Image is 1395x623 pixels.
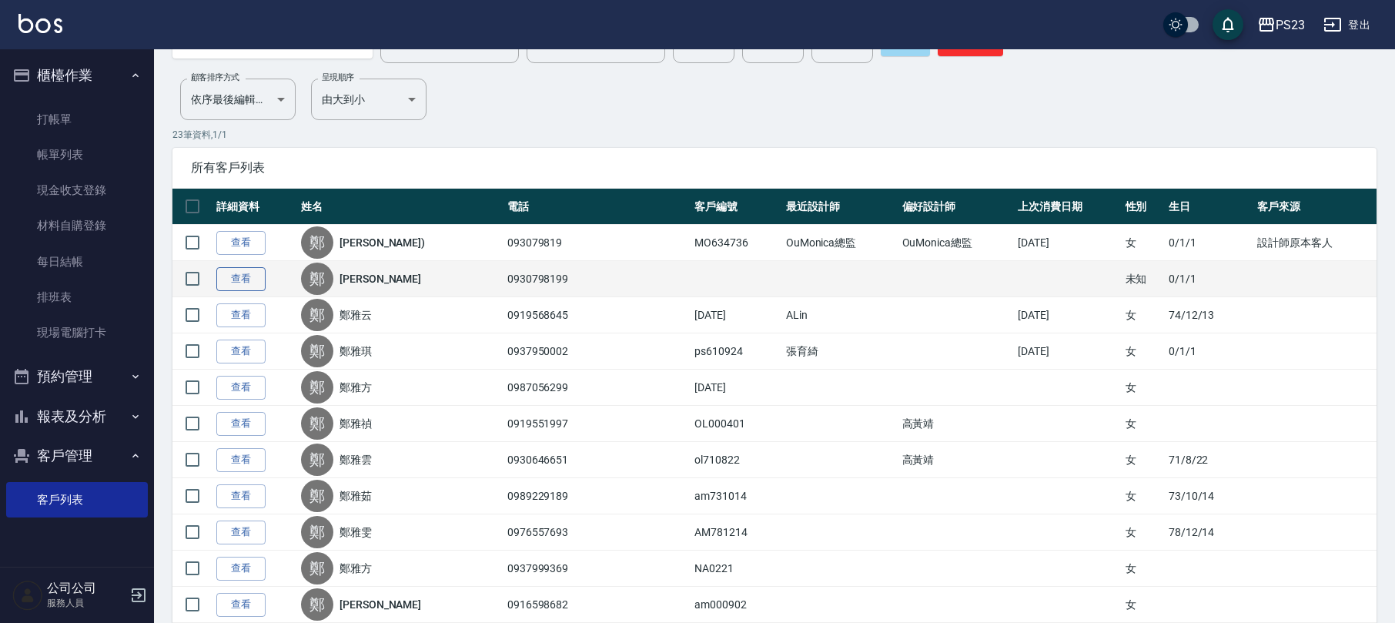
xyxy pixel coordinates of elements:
a: 查看 [216,376,266,400]
p: 服務人員 [47,596,125,610]
td: MO634736 [691,225,781,261]
td: OL000401 [691,406,781,442]
td: 0919568645 [503,297,691,333]
td: [DATE] [1014,333,1121,370]
td: 0976557693 [503,514,691,551]
td: [DATE] [691,297,781,333]
td: 0916598682 [503,587,691,623]
td: NA0221 [691,551,781,587]
td: 高黃靖 [898,406,1015,442]
div: 鄭 [301,516,333,548]
td: 093079819 [503,225,691,261]
a: 每日結帳 [6,244,148,280]
div: 鄭 [301,444,333,476]
a: 打帳單 [6,102,148,137]
a: 現場電腦打卡 [6,315,148,350]
th: 詳細資料 [212,189,297,225]
td: AM781214 [691,514,781,551]
a: 現金收支登錄 [6,172,148,208]
td: 73/10/14 [1165,478,1253,514]
button: 櫃檯作業 [6,55,148,95]
a: 鄭雅雯 [340,524,372,540]
label: 呈現順序 [322,72,354,83]
a: 查看 [216,521,266,544]
div: 鄭 [301,226,333,259]
a: [PERSON_NAME] [340,271,421,286]
td: 0930646651 [503,442,691,478]
a: 帳單列表 [6,137,148,172]
td: 0/1/1 [1165,261,1253,297]
label: 顧客排序方式 [191,72,239,83]
a: 查看 [216,484,266,508]
th: 姓名 [297,189,503,225]
td: 女 [1122,406,1165,442]
a: 鄭雅禎 [340,416,372,431]
a: 查看 [216,593,266,617]
td: 女 [1122,297,1165,333]
td: 74/12/13 [1165,297,1253,333]
td: 0937950002 [503,333,691,370]
img: Logo [18,14,62,33]
th: 最近設計師 [782,189,898,225]
a: 鄭雅方 [340,561,372,576]
a: 查看 [216,231,266,255]
a: 查看 [216,340,266,363]
button: 客戶管理 [6,436,148,476]
td: [DATE] [691,370,781,406]
th: 客戶編號 [691,189,781,225]
td: am731014 [691,478,781,514]
td: 女 [1122,370,1165,406]
div: PS23 [1276,15,1305,35]
th: 偏好設計師 [898,189,1015,225]
h5: 公司公司 [47,581,125,596]
div: 由大到小 [311,79,427,120]
button: 報表及分析 [6,397,148,437]
td: 張育綺 [782,333,898,370]
td: ps610924 [691,333,781,370]
td: 女 [1122,442,1165,478]
td: [DATE] [1014,297,1121,333]
a: 鄭雅方 [340,380,372,395]
div: 鄭 [301,407,333,440]
td: 71/8/22 [1165,442,1253,478]
a: 材料自購登錄 [6,208,148,243]
td: 0930798199 [503,261,691,297]
p: 23 筆資料, 1 / 1 [172,128,1377,142]
a: 鄭雅茹 [340,488,372,504]
td: 女 [1122,333,1165,370]
a: 查看 [216,303,266,327]
span: 所有客戶列表 [191,160,1358,176]
button: 登出 [1317,11,1377,39]
td: 設計師原本客人 [1253,225,1377,261]
button: PS23 [1251,9,1311,41]
td: 78/12/14 [1165,514,1253,551]
div: 鄭 [301,299,333,331]
a: 查看 [216,557,266,581]
div: 鄭 [301,371,333,404]
button: 預約管理 [6,357,148,397]
td: 未知 [1122,261,1165,297]
td: 女 [1122,587,1165,623]
a: 排班表 [6,280,148,315]
div: 鄭 [301,335,333,367]
a: 查看 [216,412,266,436]
div: 依序最後編輯時間 [180,79,296,120]
td: ALin [782,297,898,333]
th: 上次消費日期 [1014,189,1121,225]
button: save [1213,9,1243,40]
a: 客戶列表 [6,482,148,517]
td: 高黃靖 [898,442,1015,478]
th: 客戶來源 [1253,189,1377,225]
td: OuMonica總監 [898,225,1015,261]
td: 0/1/1 [1165,333,1253,370]
td: OuMonica總監 [782,225,898,261]
td: 0937999369 [503,551,691,587]
td: 女 [1122,225,1165,261]
a: 鄭雅云 [340,307,372,323]
td: 0989229189 [503,478,691,514]
td: 0987056299 [503,370,691,406]
td: 0919551997 [503,406,691,442]
td: 女 [1122,478,1165,514]
div: 鄭 [301,263,333,295]
div: 鄭 [301,480,333,512]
